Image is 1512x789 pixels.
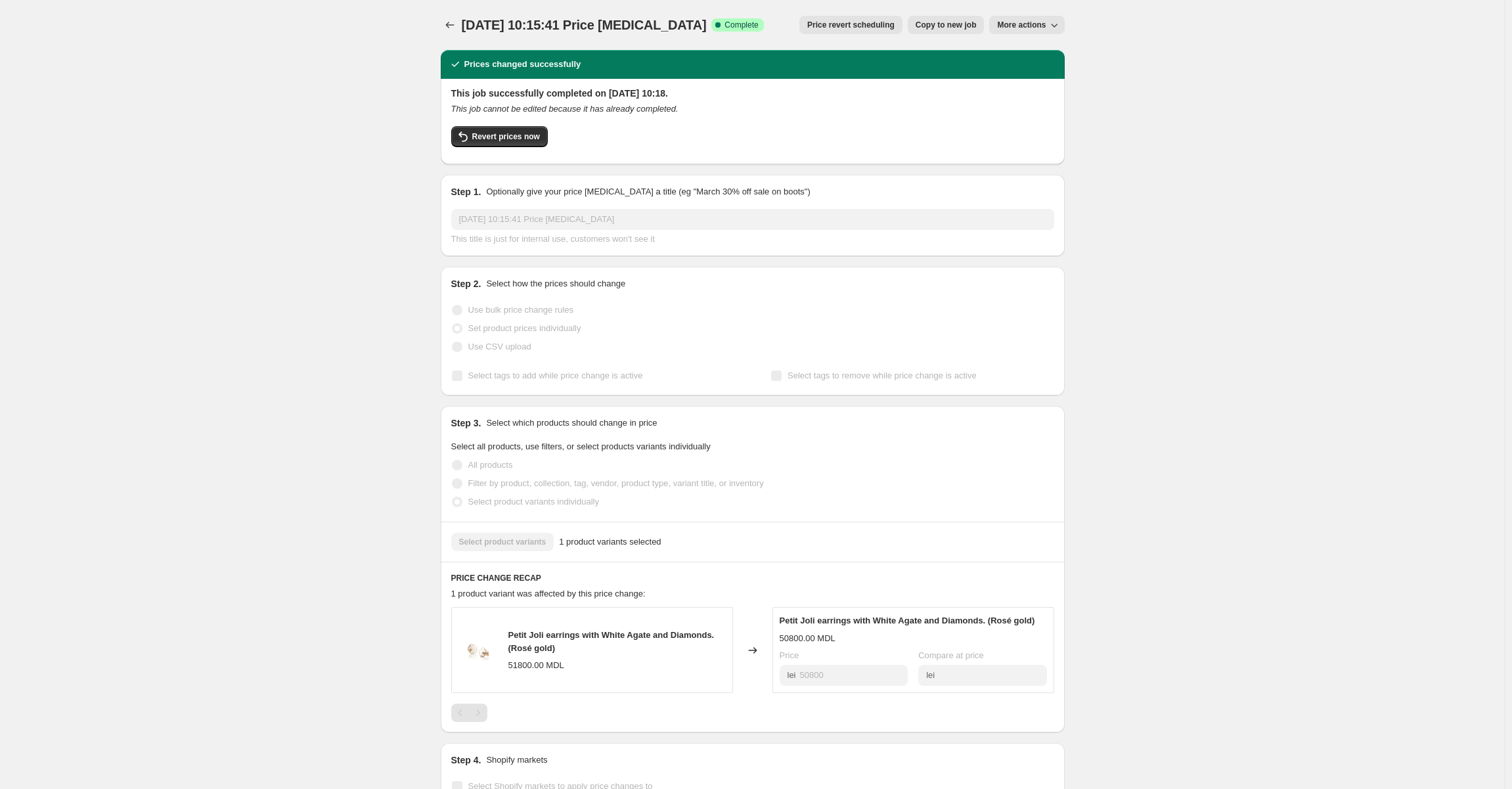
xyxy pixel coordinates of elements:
[918,650,984,660] span: Compare at price
[451,754,481,767] h2: Step 4.
[451,104,678,114] i: This job cannot be edited because it has already completed.
[464,58,581,71] h2: Prices changed successfully
[451,417,481,430] h2: Step 3.
[559,535,661,549] span: 1 product variants selected
[916,20,977,30] span: Copy to new job
[788,670,796,680] span: lei
[508,630,715,653] span: Petit Joli earrings with White Agate and Diamonds. (Rosé gold)
[780,616,1035,625] span: Petit Joli earrings with White Agate and Diamonds. (Rosé gold)
[508,659,564,672] div: 51800.00 MDL
[458,631,498,670] img: 16131R_1080x1080_2deb8c0f-b046-4390-a8d5-29c4a412fbf6_80x.png
[468,371,643,380] span: Select tags to add while price change is active
[462,18,707,32] span: [DATE] 10:15:41 Price [MEDICAL_DATA]
[468,305,573,315] span: Use bulk price change rules
[780,632,835,645] div: 50800.00 MDL
[486,277,625,290] p: Select how the prices should change
[799,16,902,34] button: Price revert scheduling
[451,441,711,451] span: Select all products, use filters, or select products variants individually
[451,87,1054,100] h2: This job successfully completed on [DATE] 10:18.
[451,573,1054,583] h6: PRICE CHANGE RECAP
[807,20,895,30] span: Price revert scheduling
[451,126,548,147] button: Revert prices now
[468,478,764,488] span: Filter by product, collection, tag, vendor, product type, variant title, or inventory
[451,277,481,290] h2: Step 2.
[451,185,481,198] h2: Step 1.
[451,704,487,722] nav: Pagination
[780,650,799,660] span: Price
[468,460,513,470] span: All products
[989,16,1064,34] button: More actions
[468,323,581,333] span: Set product prices individually
[926,670,935,680] span: lei
[486,417,657,430] p: Select which products should change in price
[486,185,810,198] p: Optionally give your price [MEDICAL_DATA] a title (eg "March 30% off sale on boots")
[908,16,985,34] button: Copy to new job
[724,20,758,30] span: Complete
[451,589,646,598] span: 1 product variant was affected by this price change:
[468,497,599,507] span: Select product variants individually
[451,234,655,244] span: This title is just for internal use, customers won't see it
[997,20,1046,30] span: More actions
[441,16,459,34] button: Price change jobs
[472,131,540,142] span: Revert prices now
[451,209,1054,230] input: 30% off holiday sale
[468,342,531,351] span: Use CSV upload
[486,754,547,767] p: Shopify markets
[788,371,977,380] span: Select tags to remove while price change is active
